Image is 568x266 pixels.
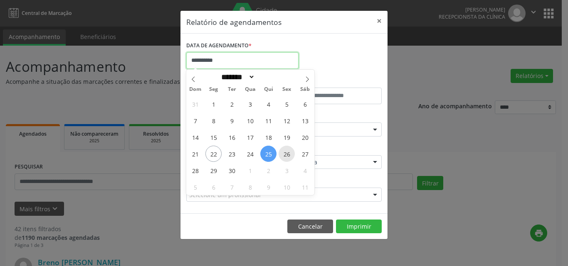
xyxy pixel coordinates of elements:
[242,96,258,112] span: Setembro 3, 2025
[186,39,252,52] label: DATA DE AGENDAMENTO
[278,87,296,92] span: Sex
[241,87,259,92] span: Qua
[186,87,205,92] span: Dom
[205,87,223,92] span: Seg
[205,179,222,195] span: Outubro 6, 2025
[260,96,277,112] span: Setembro 4, 2025
[242,146,258,162] span: Setembro 24, 2025
[260,112,277,129] span: Setembro 11, 2025
[242,162,258,178] span: Outubro 1, 2025
[205,146,222,162] span: Setembro 22, 2025
[224,146,240,162] span: Setembro 23, 2025
[242,129,258,145] span: Setembro 17, 2025
[279,179,295,195] span: Outubro 10, 2025
[260,146,277,162] span: Setembro 25, 2025
[242,112,258,129] span: Setembro 10, 2025
[336,220,382,234] button: Imprimir
[279,146,295,162] span: Setembro 26, 2025
[279,162,295,178] span: Outubro 3, 2025
[187,129,203,145] span: Setembro 14, 2025
[242,179,258,195] span: Outubro 8, 2025
[287,220,333,234] button: Cancelar
[260,129,277,145] span: Setembro 18, 2025
[279,112,295,129] span: Setembro 12, 2025
[297,112,313,129] span: Setembro 13, 2025
[286,75,382,88] label: ATÉ
[187,179,203,195] span: Outubro 5, 2025
[297,146,313,162] span: Setembro 27, 2025
[296,87,314,92] span: Sáb
[186,17,282,27] h5: Relatório de agendamentos
[297,179,313,195] span: Outubro 11, 2025
[189,190,261,199] span: Selecione um profissional
[205,162,222,178] span: Setembro 29, 2025
[223,87,241,92] span: Ter
[279,96,295,112] span: Setembro 5, 2025
[205,129,222,145] span: Setembro 15, 2025
[224,112,240,129] span: Setembro 9, 2025
[297,162,313,178] span: Outubro 4, 2025
[187,146,203,162] span: Setembro 21, 2025
[224,179,240,195] span: Outubro 7, 2025
[297,96,313,112] span: Setembro 6, 2025
[224,129,240,145] span: Setembro 16, 2025
[297,129,313,145] span: Setembro 20, 2025
[259,87,278,92] span: Qui
[205,96,222,112] span: Setembro 1, 2025
[224,96,240,112] span: Setembro 2, 2025
[371,11,388,31] button: Close
[187,112,203,129] span: Setembro 7, 2025
[187,162,203,178] span: Setembro 28, 2025
[205,112,222,129] span: Setembro 8, 2025
[260,179,277,195] span: Outubro 9, 2025
[218,73,255,81] select: Month
[224,162,240,178] span: Setembro 30, 2025
[279,129,295,145] span: Setembro 19, 2025
[187,96,203,112] span: Agosto 31, 2025
[260,162,277,178] span: Outubro 2, 2025
[255,73,282,81] input: Year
